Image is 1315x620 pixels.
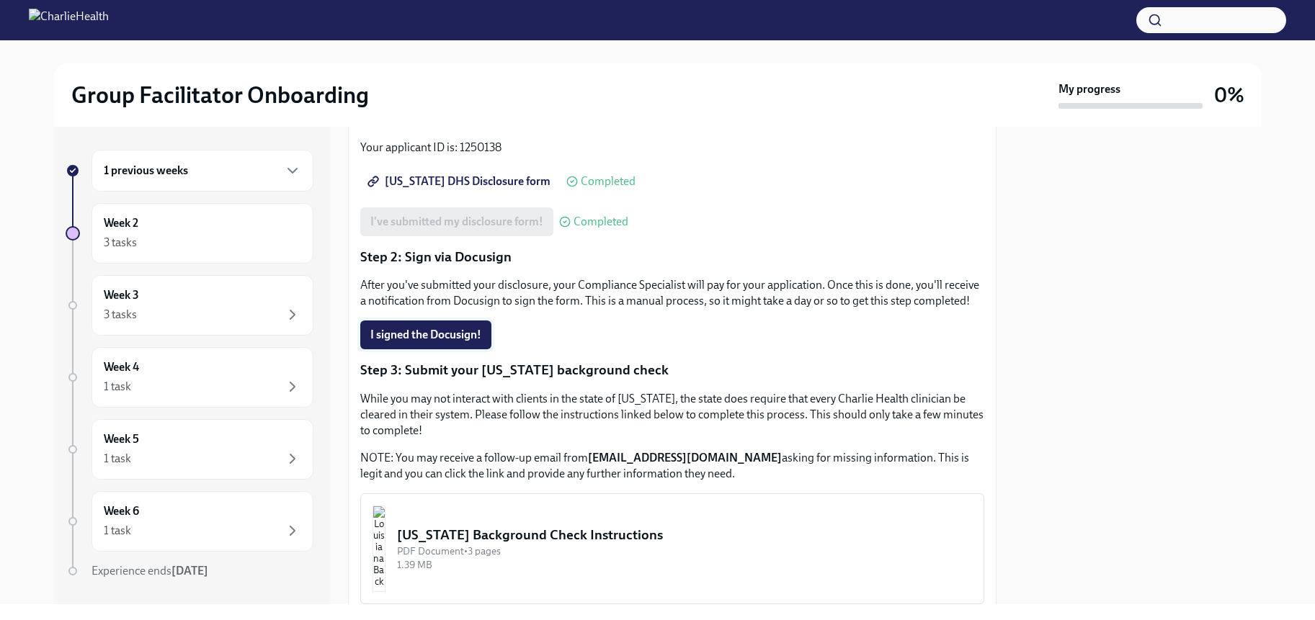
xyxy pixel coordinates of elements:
div: 3 tasks [104,307,137,323]
div: 1.39 MB [397,558,972,572]
h6: Week 5 [104,431,139,447]
h2: Group Facilitator Onboarding [71,81,369,109]
div: [US_STATE] Background Check Instructions [397,526,972,544]
div: PDF Document • 3 pages [397,544,972,558]
button: [US_STATE] Background Check InstructionsPDF Document•3 pages1.39 MB [360,493,984,604]
span: Completed [574,216,628,228]
h6: Week 6 [104,503,139,519]
div: 1 previous weeks [92,150,313,192]
div: 3 tasks [104,235,137,251]
p: After you've submitted your disclosure, your Compliance Specialist will pay for your application.... [360,277,984,309]
a: [US_STATE] DHS Disclosure form [360,167,561,196]
p: Your applicant ID is: 1250138 [360,140,984,156]
span: [US_STATE] DHS Disclosure form [370,174,550,189]
h3: 0% [1214,82,1244,108]
a: Week 51 task [66,419,313,480]
h6: 1 previous weeks [104,163,188,179]
div: 1 task [104,451,131,467]
h6: Week 4 [104,359,139,375]
span: Experience ends [92,564,208,578]
h6: Week 3 [104,287,139,303]
span: I signed the Docusign! [370,328,481,342]
div: 1 task [104,523,131,539]
strong: [EMAIL_ADDRESS][DOMAIN_NAME] [588,451,782,464]
p: Step 2: Sign via Docusign [360,248,984,266]
img: Louisiana Background Check Instructions [373,506,385,592]
a: Week 61 task [66,491,313,552]
strong: My progress [1058,81,1120,97]
span: Completed [581,176,636,187]
img: CharlieHealth [29,9,109,32]
p: Step 3: Submit your [US_STATE] background check [360,361,984,379]
p: While you may not interact with clients in the state of [US_STATE], the state does require that e... [360,391,984,439]
a: Week 41 task [66,347,313,408]
h6: Week 2 [104,215,138,231]
p: NOTE: You may receive a follow-up email from asking for missing information. This is legit and yo... [360,450,984,482]
a: Week 23 tasks [66,203,313,264]
div: 1 task [104,379,131,395]
a: Week 33 tasks [66,275,313,336]
button: I signed the Docusign! [360,320,491,349]
strong: [DATE] [171,564,208,578]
